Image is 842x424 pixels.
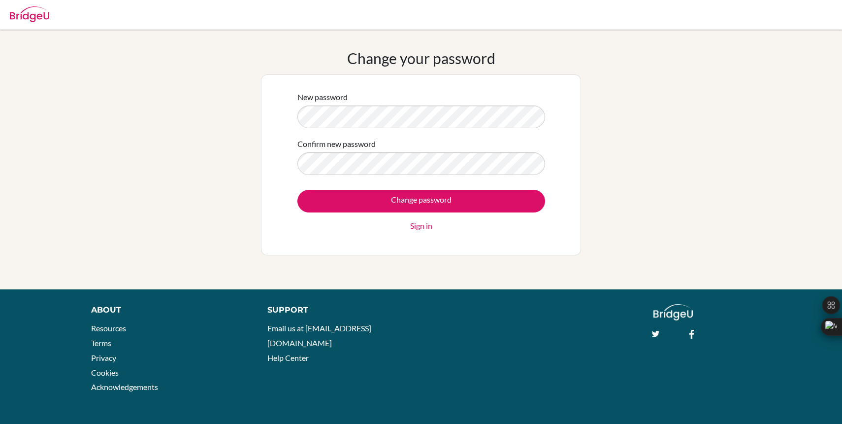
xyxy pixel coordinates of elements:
a: Email us at [EMAIL_ADDRESS][DOMAIN_NAME] [267,323,371,348]
div: About [91,304,245,316]
img: Bridge-U [10,6,49,22]
div: Support [267,304,410,316]
img: logo_white@2x-f4f0deed5e89b7ecb1c2cc34c3e3d731f90f0f143d5ea2071677605dd97b5244.png [653,304,693,320]
a: Resources [91,323,126,333]
label: New password [297,91,348,103]
a: Terms [91,338,111,348]
h1: Change your password [347,49,495,67]
input: Change password [297,190,545,212]
label: Confirm new password [297,138,376,150]
a: Privacy [91,353,116,362]
a: Cookies [91,368,119,377]
a: Sign in [410,220,432,232]
a: Acknowledgements [91,382,158,391]
a: Help Center [267,353,309,362]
